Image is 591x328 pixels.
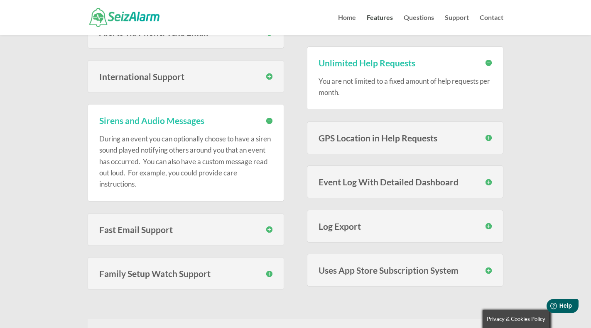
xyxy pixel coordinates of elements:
[487,316,545,322] span: Privacy & Cookies Policy
[445,15,469,35] a: Support
[517,296,582,319] iframe: Help widget launcher
[319,58,492,67] h3: Unlimited Help Requests
[319,134,492,142] h3: GPS Location in Help Requests
[99,269,272,278] h3: Family Setup Watch Support
[99,225,272,234] h3: Fast Email Support
[338,15,356,35] a: Home
[99,28,272,36] h3: Alerts via Phone/Text/Email
[319,177,492,186] h3: Event Log With Detailed Dashboard
[480,15,503,35] a: Contact
[99,133,272,190] p: During an event you can optionally choose to have a siren sound played notifying others around yo...
[319,75,492,98] p: You are not limited to a fixed amount of help requests per month.
[89,8,159,27] img: SeizAlarm
[99,116,272,125] h3: Sirens and Audio Messages
[319,266,492,275] h3: Uses App Store Subscription System
[99,72,272,81] h3: International Support
[367,15,393,35] a: Features
[404,15,434,35] a: Questions
[319,222,492,231] h3: Log Export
